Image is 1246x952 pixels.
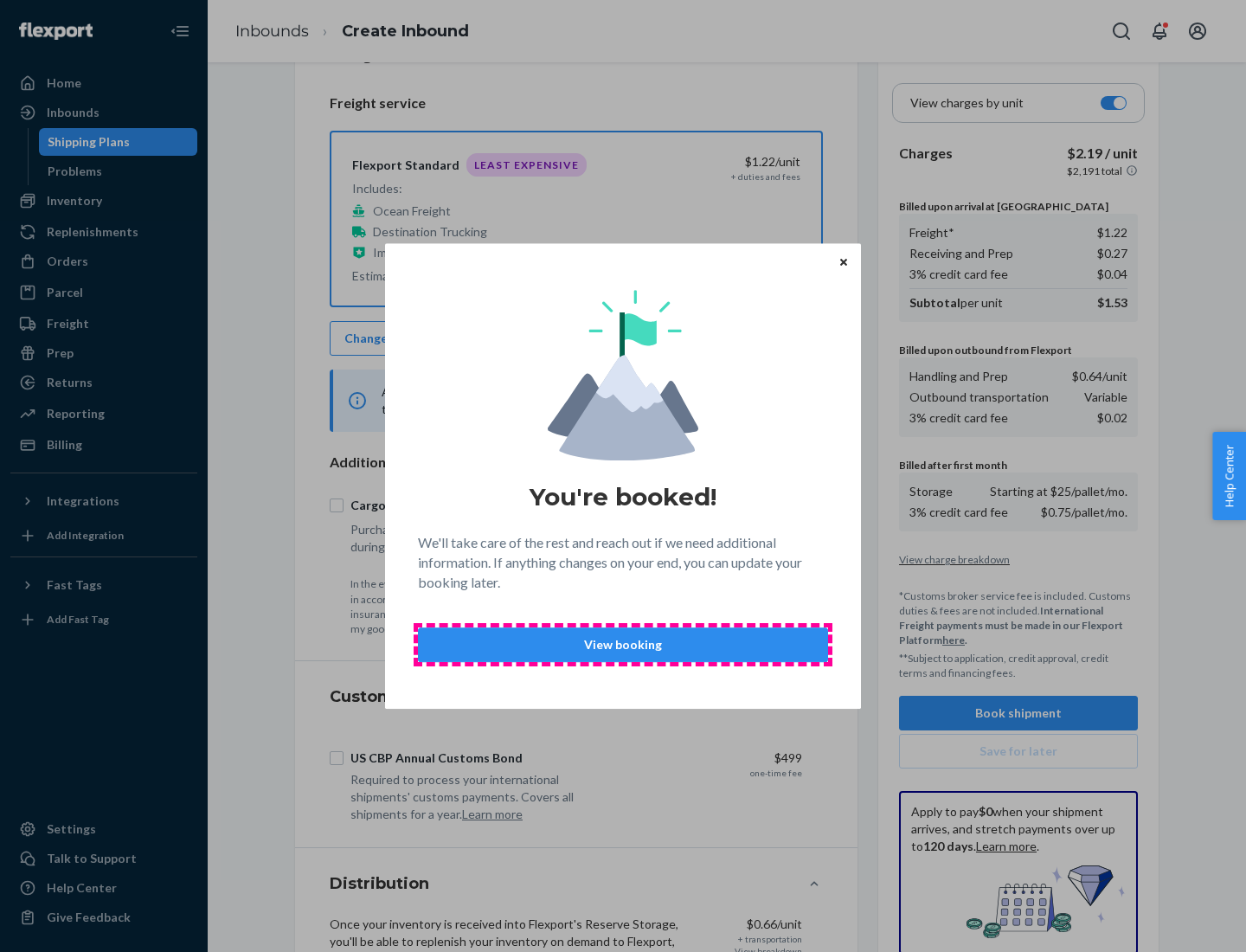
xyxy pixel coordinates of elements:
button: Close [835,252,852,271]
p: View booking [433,636,813,653]
button: View booking [418,627,828,662]
img: svg+xml,%3Csvg%20viewBox%3D%220%200%20174%20197%22%20fill%3D%22none%22%20xmlns%3D%22http%3A%2F%2F... [548,290,698,460]
h1: You're booked! [530,481,716,512]
p: We'll take care of the rest and reach out if we need additional information. If anything changes ... [418,533,828,593]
